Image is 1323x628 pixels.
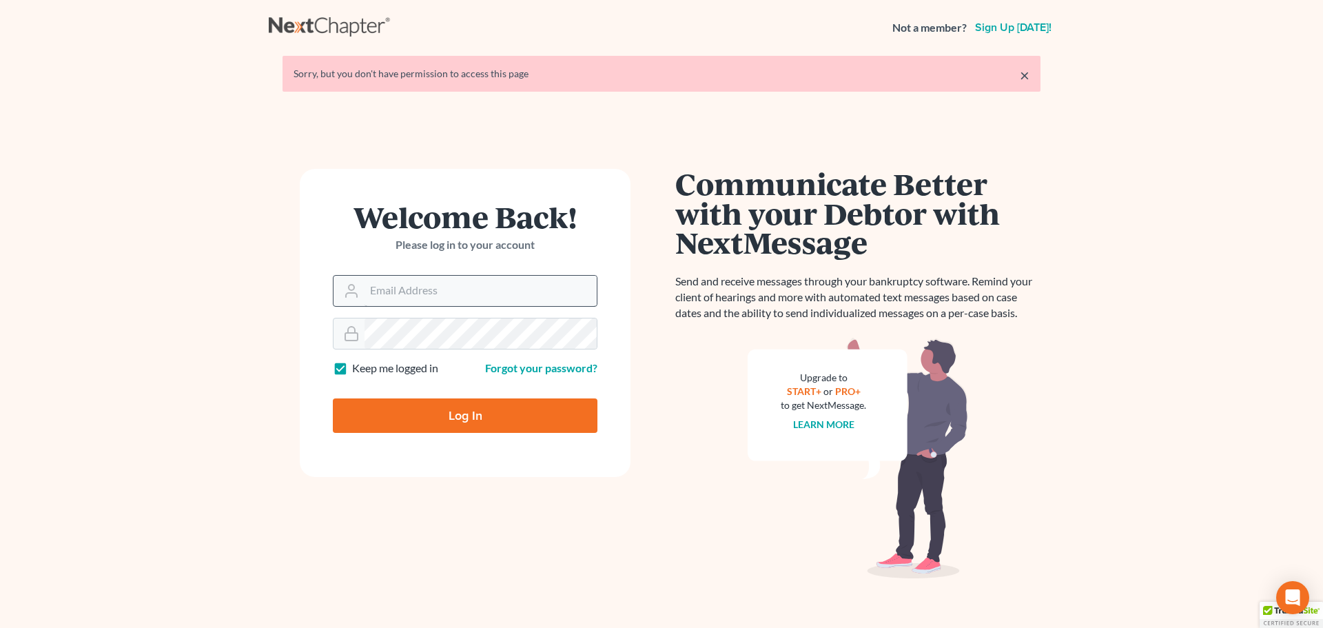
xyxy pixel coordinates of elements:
input: Log In [333,398,597,433]
img: nextmessage_bg-59042aed3d76b12b5cd301f8e5b87938c9018125f34e5fa2b7a6b67550977c72.svg [748,338,968,579]
div: TrustedSite Certified [1260,602,1323,628]
p: Send and receive messages through your bankruptcy software. Remind your client of hearings and mo... [675,274,1040,321]
div: Sorry, but you don't have permission to access this page [294,67,1029,81]
h1: Communicate Better with your Debtor with NextMessage [675,169,1040,257]
strong: Not a member? [892,20,967,36]
a: Sign up [DATE]! [972,22,1054,33]
input: Email Address [365,276,597,306]
a: PRO+ [835,385,861,397]
h1: Welcome Back! [333,202,597,232]
div: to get NextMessage. [781,398,866,412]
div: Open Intercom Messenger [1276,581,1309,614]
p: Please log in to your account [333,237,597,253]
a: × [1020,67,1029,83]
a: Learn more [793,418,854,430]
span: or [823,385,833,397]
a: START+ [787,385,821,397]
a: Forgot your password? [485,361,597,374]
label: Keep me logged in [352,361,438,376]
div: Upgrade to [781,371,866,385]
